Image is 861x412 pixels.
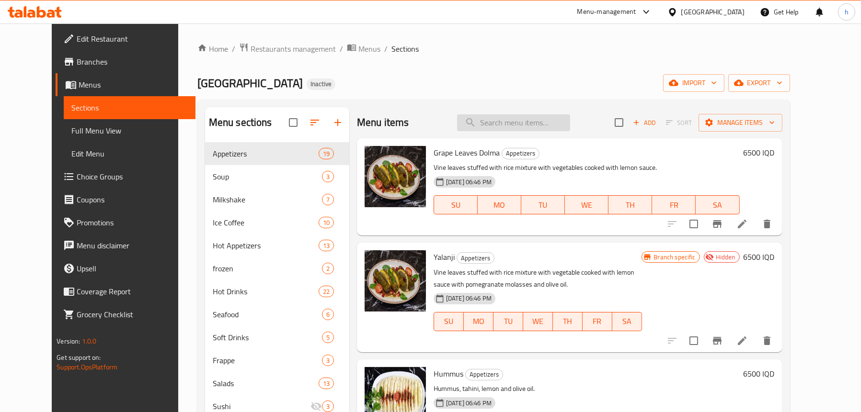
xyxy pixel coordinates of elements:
[656,198,692,212] span: FR
[557,314,579,328] span: TH
[684,331,704,351] span: Select to update
[322,263,334,274] div: items
[612,312,642,331] button: SA
[251,43,336,55] span: Restaurants management
[303,111,326,134] span: Sort sections
[744,250,775,264] h6: 6500 IQD
[71,148,188,159] span: Edit Menu
[205,257,349,280] div: frozen2
[699,114,782,132] button: Manage items
[205,349,349,372] div: Frappe3
[57,361,117,373] a: Support.OpsPlatform
[319,241,333,250] span: 13
[322,309,334,320] div: items
[79,79,188,90] span: Menus
[213,309,322,320] div: Seafood
[71,102,188,113] span: Sections
[322,195,333,204] span: 7
[434,195,478,214] button: SU
[213,355,322,366] span: Frappe
[56,50,195,73] a: Branches
[77,171,188,182] span: Choice Groups
[616,314,638,328] span: SA
[322,171,334,182] div: items
[497,314,519,328] span: TU
[712,253,739,262] span: Hidden
[434,312,464,331] button: SU
[609,112,629,133] span: Select section
[209,115,272,130] h2: Menu sections
[482,198,517,212] span: MO
[213,263,322,274] span: frozen
[478,195,521,214] button: MO
[577,6,636,18] div: Menu-management
[700,198,735,212] span: SA
[205,234,349,257] div: Hot Appetizers13
[744,367,775,380] h6: 6500 IQD
[728,74,790,92] button: export
[56,234,195,257] a: Menu disclaimer
[56,280,195,303] a: Coverage Report
[347,43,380,55] a: Menus
[322,310,333,319] span: 6
[468,314,490,328] span: MO
[213,240,319,251] span: Hot Appetizers
[365,250,426,312] img: Yalanji
[239,43,336,55] a: Restaurants management
[438,198,474,212] span: SU
[307,80,335,88] span: Inactive
[357,115,409,130] h2: Menu items
[384,43,388,55] li: /
[553,312,583,331] button: TH
[442,294,495,303] span: [DATE] 06:46 PM
[56,211,195,234] a: Promotions
[319,287,333,296] span: 22
[586,314,608,328] span: FR
[756,212,779,235] button: delete
[442,399,495,408] span: [DATE] 06:46 PM
[213,378,319,389] span: Salads
[197,43,790,55] nav: breadcrumb
[569,198,605,212] span: WE
[523,312,553,331] button: WE
[77,240,188,251] span: Menu disclaimer
[465,369,503,380] div: Appetizers
[322,401,334,412] div: items
[391,43,419,55] span: Sections
[434,383,740,395] p: Hummus, tahini, lemon and olive oil.
[650,253,699,262] span: Branch specific
[205,165,349,188] div: Soup3
[213,217,319,228] span: Ice Coffee
[319,217,334,228] div: items
[56,27,195,50] a: Edit Restaurant
[56,165,195,188] a: Choice Groups
[521,195,565,214] button: TU
[438,314,460,328] span: SU
[322,172,333,181] span: 3
[197,43,228,55] a: Home
[671,77,717,89] span: import
[319,148,334,159] div: items
[213,286,319,297] span: Hot Drinks
[736,335,748,346] a: Edit menu item
[434,145,500,160] span: Grape Leaves Dolma
[283,112,303,133] span: Select all sections
[77,194,188,205] span: Coupons
[56,257,195,280] a: Upsell
[56,73,195,96] a: Menus
[684,214,704,234] span: Select to update
[322,402,333,411] span: 3
[358,43,380,55] span: Menus
[681,7,745,17] div: [GEOGRAPHIC_DATA]
[205,372,349,395] div: Salads13
[307,78,335,90] div: Inactive
[82,335,97,347] span: 1.0.0
[77,56,188,67] span: Branches
[434,162,740,174] p: Vine leaves stuffed with rice mixture with vegetables cooked with lemon sauce.
[652,195,696,214] button: FR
